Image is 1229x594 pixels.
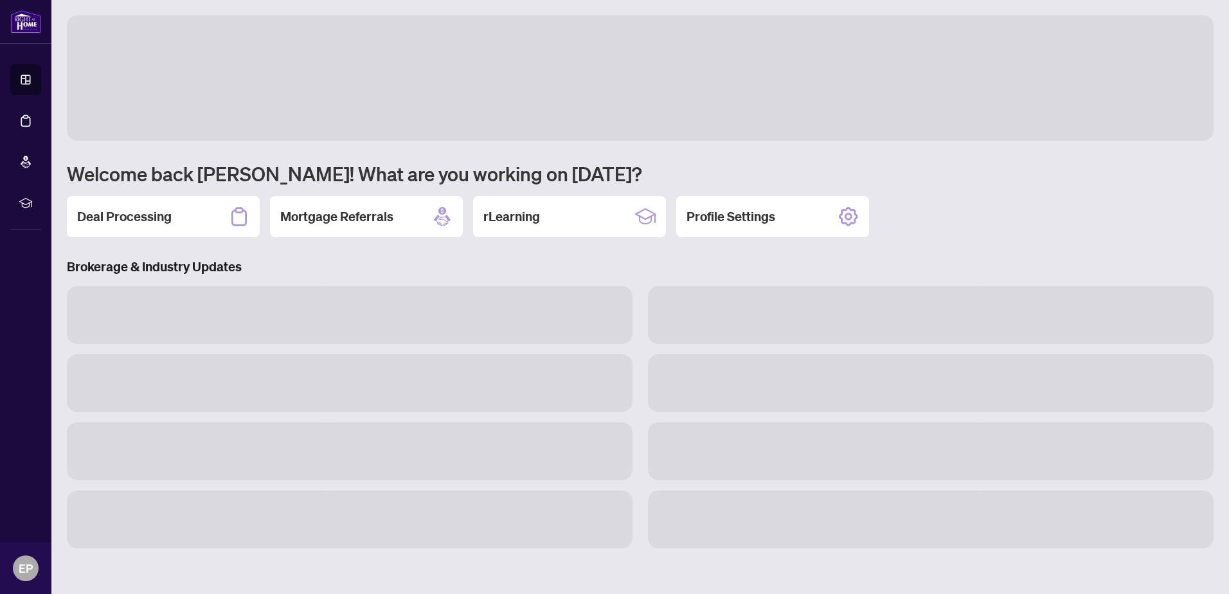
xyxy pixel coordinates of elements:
h1: Welcome back [PERSON_NAME]! What are you working on [DATE]? [67,161,1214,186]
h2: Deal Processing [77,208,172,226]
span: EP [19,559,33,577]
h2: rLearning [483,208,540,226]
img: logo [10,10,41,33]
h2: Mortgage Referrals [280,208,393,226]
h3: Brokerage & Industry Updates [67,258,1214,276]
h2: Profile Settings [686,208,775,226]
